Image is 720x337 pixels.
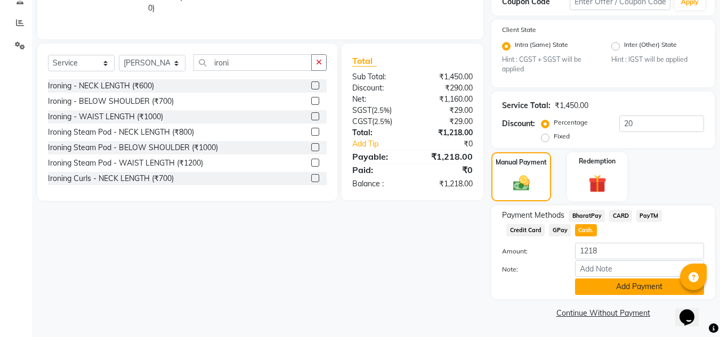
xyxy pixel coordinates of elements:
span: BharatPay [569,210,605,222]
span: GPay [549,224,571,236]
label: Fixed [554,131,570,141]
button: Add Payment [575,278,704,295]
div: ₹1,218.00 [412,127,481,138]
span: 2.5% [374,117,390,126]
div: Paid: [344,163,412,176]
div: ₹29.00 [412,116,481,127]
div: ₹0 [412,163,481,176]
img: _cash.svg [508,174,535,193]
input: Add Note [575,260,704,277]
span: CARD [609,210,632,222]
div: Ironing - NECK LENGTH (₹600) [48,80,154,92]
label: Client State [502,25,536,35]
div: ₹0 [424,138,481,150]
label: Inter (Other) State [624,40,677,53]
img: _gift.svg [583,172,612,194]
div: Total: [344,127,412,138]
div: Ironing Steam Pod - BELOW SHOULDER (₹1000) [48,142,218,153]
div: ( ) [344,116,412,127]
span: SGST [352,105,371,115]
div: ₹290.00 [412,83,481,94]
small: Hint : IGST will be applied [611,55,704,64]
div: Discount: [502,118,535,129]
small: Hint : CGST + SGST will be applied [502,55,595,75]
div: Sub Total: [344,71,412,83]
div: Net: [344,94,412,105]
div: Ironing - BELOW SHOULDER (₹700) [48,96,174,107]
div: ( ) [344,105,412,116]
label: Percentage [554,118,588,127]
span: Credit Card [506,224,545,236]
a: Add Tip [344,138,424,150]
div: ₹1,218.00 [412,178,481,190]
label: Intra (Same) State [515,40,568,53]
span: PayTM [636,210,662,222]
div: Balance : [344,178,412,190]
label: Redemption [579,157,616,166]
a: Continue Without Payment [494,308,713,319]
div: Ironing - WAIST LENGTH (₹1000) [48,111,163,122]
label: Amount: [494,246,567,256]
div: ₹29.00 [412,105,481,116]
div: ₹1,450.00 [412,71,481,83]
label: Manual Payment [496,158,547,167]
div: Ironing Curls - NECK LENGTH (₹700) [48,173,174,184]
iframe: chat widget [675,294,709,326]
div: Payable: [344,150,412,163]
span: 2.5% [374,106,390,114]
span: Cash. [575,224,597,236]
div: ₹1,160.00 [412,94,481,105]
div: Service Total: [502,100,551,111]
div: ₹1,450.00 [555,100,588,111]
div: Discount: [344,83,412,94]
div: ₹1,218.00 [412,150,481,163]
span: CGST [352,117,372,126]
div: Ironing Steam Pod - WAIST LENGTH (₹1200) [48,158,203,169]
span: Total [352,55,377,67]
div: Ironing Steam Pod - NECK LENGTH (₹800) [48,127,194,138]
span: Payment Methods [502,210,564,221]
label: Note: [494,265,567,274]
input: Amount [575,243,704,259]
input: Search or Scan [193,54,312,71]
